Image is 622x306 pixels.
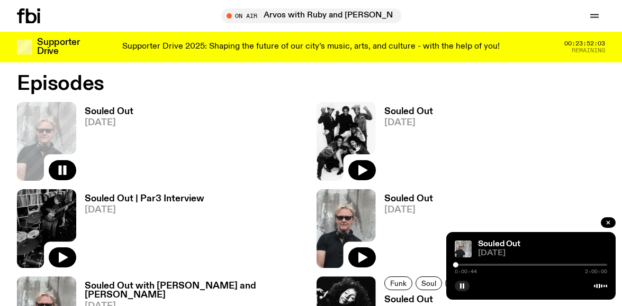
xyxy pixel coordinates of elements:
a: Souled Out[DATE] [376,194,433,268]
span: Soul [421,280,436,288]
a: Souled Out[DATE] [76,107,133,181]
h3: Souled Out [85,107,133,116]
h3: Supporter Drive [37,38,79,56]
span: [DATE] [478,249,607,257]
h3: Souled Out [384,295,507,304]
span: 00:23:52:03 [564,41,605,47]
span: [DATE] [384,118,433,127]
img: Stephen looks directly at the camera, wearing a black tee, black sunglasses and headphones around... [317,189,376,268]
span: Remaining [572,48,605,53]
a: Souled Out[DATE] [376,107,433,181]
img: Stephen looks directly at the camera, wearing a black tee, black sunglasses and headphones around... [455,240,472,257]
h3: Souled Out | Par3 Interview [85,194,204,203]
h3: Souled Out [384,194,433,203]
a: Soul [416,276,442,290]
span: 0:00:44 [455,269,477,274]
span: 2:00:00 [585,269,607,274]
span: Funk [390,280,407,288]
button: On AirArvos with Ruby and [PERSON_NAME] [221,8,401,23]
a: Funk [384,276,412,290]
a: Souled Out [478,240,520,248]
p: Supporter Drive 2025: Shaping the future of our city’s music, arts, and culture - with the help o... [122,42,500,52]
a: Souled Out | Par3 Interview[DATE] [76,194,204,268]
span: [DATE] [85,206,204,215]
span: [DATE] [384,206,433,215]
h3: Souled Out [384,107,433,116]
h2: Episodes [17,75,405,94]
span: [DATE] [85,118,133,127]
h3: Souled Out with [PERSON_NAME] and [PERSON_NAME] [85,282,306,300]
a: Disco [445,276,475,290]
